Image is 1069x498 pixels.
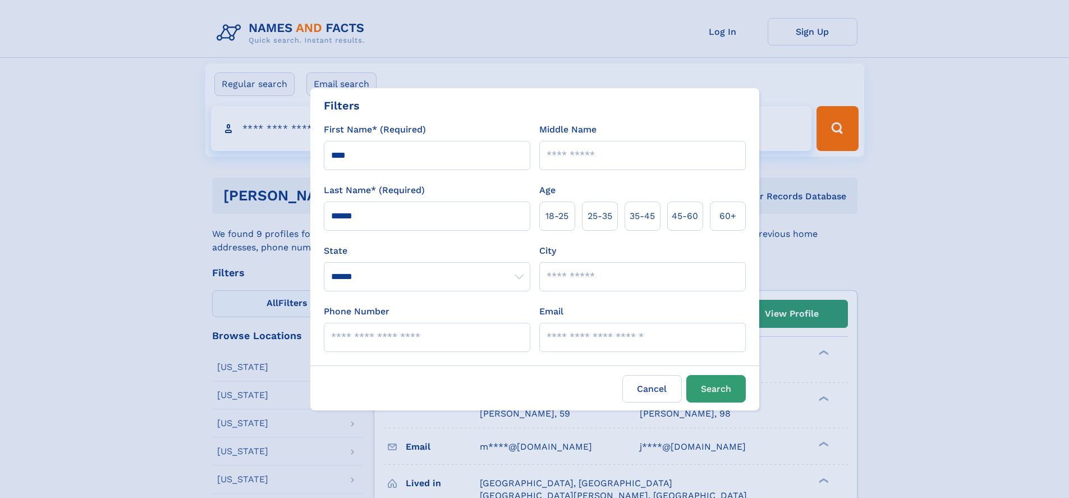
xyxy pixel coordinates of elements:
[539,184,556,197] label: Age
[539,305,563,318] label: Email
[588,209,612,223] span: 25‑35
[324,184,425,197] label: Last Name* (Required)
[539,123,597,136] label: Middle Name
[719,209,736,223] span: 60+
[539,244,556,258] label: City
[630,209,655,223] span: 35‑45
[622,375,682,403] label: Cancel
[686,375,746,403] button: Search
[324,97,360,114] div: Filters
[324,244,530,258] label: State
[324,123,426,136] label: First Name* (Required)
[324,305,389,318] label: Phone Number
[672,209,698,223] span: 45‑60
[545,209,568,223] span: 18‑25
